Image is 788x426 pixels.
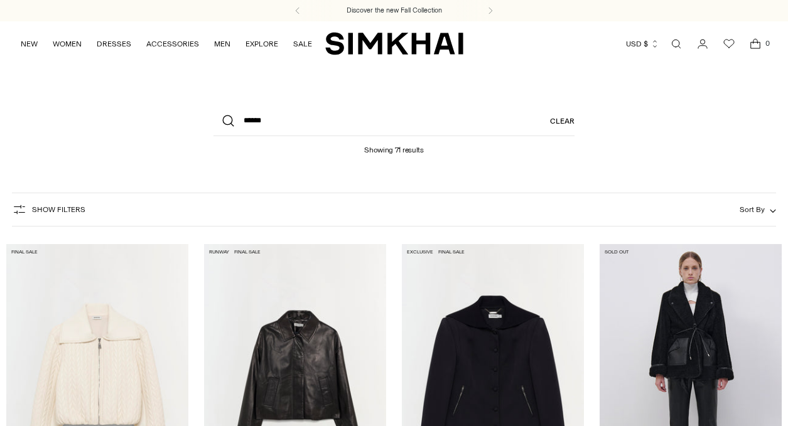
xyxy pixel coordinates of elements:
[325,31,463,56] a: SIMKHAI
[246,30,278,58] a: EXPLORE
[32,205,85,214] span: Show Filters
[690,31,715,56] a: Go to the account page
[97,30,131,58] a: DRESSES
[12,200,85,220] button: Show Filters
[626,30,659,58] button: USD $
[716,31,742,56] a: Wishlist
[743,31,768,56] a: Open cart modal
[293,30,312,58] a: SALE
[740,203,776,216] button: Sort By
[53,30,82,58] a: WOMEN
[740,205,765,214] span: Sort By
[347,6,442,16] a: Discover the new Fall Collection
[213,106,244,136] button: Search
[21,30,38,58] a: NEW
[364,136,424,154] h1: Showing 71 results
[146,30,199,58] a: ACCESSORIES
[664,31,689,56] a: Open search modal
[550,106,575,136] a: Clear
[214,30,230,58] a: MEN
[762,38,773,49] span: 0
